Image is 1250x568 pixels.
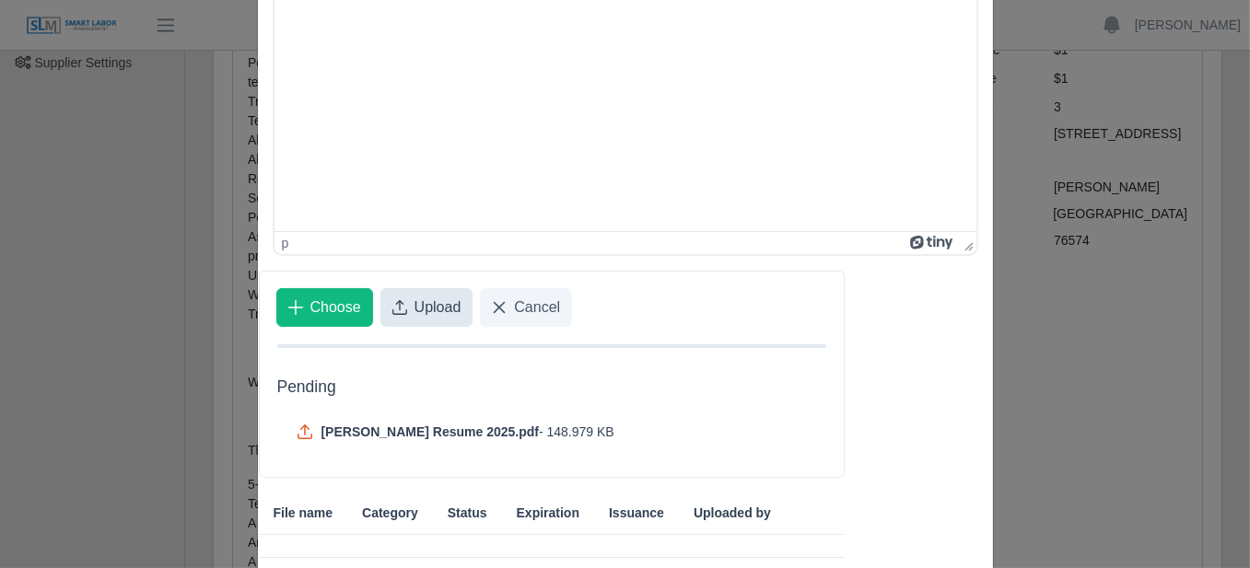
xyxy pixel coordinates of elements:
button: Cancel [480,288,572,327]
span: File name [274,504,333,523]
button: Upload [380,288,473,327]
span: Upload [415,296,461,319]
span: Expiration [517,504,579,523]
span: Category [362,504,418,523]
div: Press the Up and Down arrow keys to resize the editor. [957,232,976,254]
h5: Pending [277,377,827,397]
span: - 148.979 KB [539,423,614,441]
span: Issuance [609,504,664,523]
span: Uploaded by [694,504,771,523]
span: Choose [310,296,361,319]
span: Cancel [514,296,560,319]
span: [PERSON_NAME] Resume 2025.pdf [321,423,540,441]
span: Status [448,504,487,523]
button: Choose [276,288,373,327]
a: Powered by Tiny [910,236,956,250]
